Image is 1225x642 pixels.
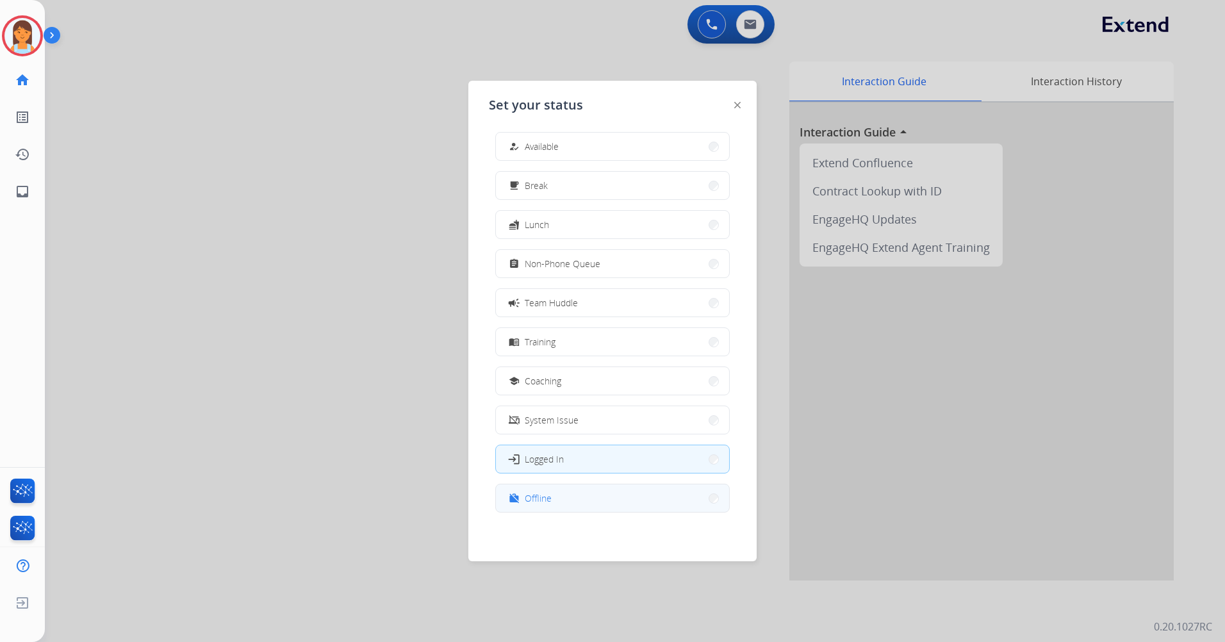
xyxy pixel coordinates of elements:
[525,491,552,505] span: Offline
[15,184,30,199] mat-icon: inbox
[509,336,520,347] mat-icon: menu_book
[525,413,579,427] span: System Issue
[496,172,729,199] button: Break
[525,296,578,309] span: Team Huddle
[4,18,40,54] img: avatar
[525,335,555,349] span: Training
[496,406,729,434] button: System Issue
[509,141,520,152] mat-icon: how_to_reg
[496,250,729,277] button: Non-Phone Queue
[525,218,549,231] span: Lunch
[496,133,729,160] button: Available
[496,328,729,356] button: Training
[509,180,520,191] mat-icon: free_breakfast
[1154,619,1212,634] p: 0.20.1027RC
[509,415,520,425] mat-icon: phonelink_off
[525,257,600,270] span: Non-Phone Queue
[496,445,729,473] button: Logged In
[525,452,564,466] span: Logged In
[15,72,30,88] mat-icon: home
[509,258,520,269] mat-icon: assignment
[734,102,741,108] img: close-button
[525,140,559,153] span: Available
[507,296,520,309] mat-icon: campaign
[509,493,520,504] mat-icon: work_off
[525,374,561,388] span: Coaching
[489,96,583,114] span: Set your status
[496,484,729,512] button: Offline
[15,147,30,162] mat-icon: history
[15,110,30,125] mat-icon: list_alt
[525,179,548,192] span: Break
[496,289,729,317] button: Team Huddle
[509,219,520,230] mat-icon: fastfood
[509,375,520,386] mat-icon: school
[507,452,520,465] mat-icon: login
[496,211,729,238] button: Lunch
[496,367,729,395] button: Coaching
